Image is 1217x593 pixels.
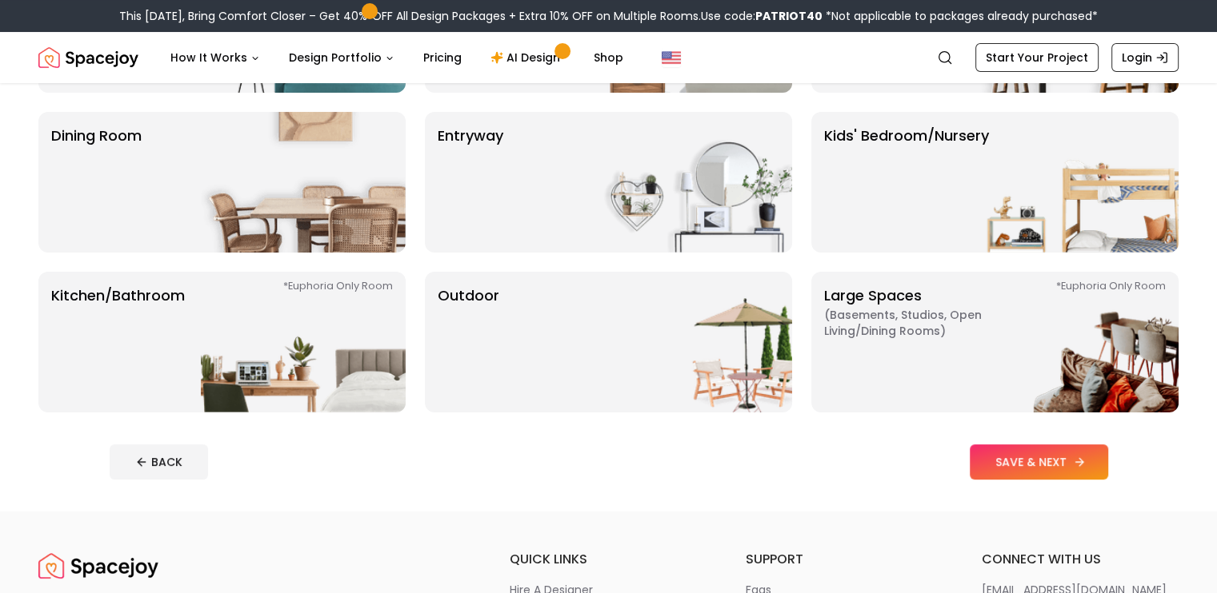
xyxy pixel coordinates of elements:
b: PATRIOT40 [755,8,823,24]
button: BACK [110,444,208,480]
p: Kitchen/Bathroom [51,285,185,400]
img: Kids' Bedroom/Nursery [974,112,1179,253]
img: Spacejoy Logo [38,42,138,74]
span: Use code: [701,8,823,24]
p: Kids' Bedroom/Nursery [824,125,989,240]
img: Outdoor [587,272,792,412]
img: Kitchen/Bathroom *Euphoria Only [201,272,406,412]
nav: Main [158,42,636,74]
img: Spacejoy Logo [38,550,158,582]
a: Login [1111,43,1179,72]
img: entryway [587,112,792,253]
button: SAVE & NEXT [970,444,1108,480]
h6: support [746,550,943,569]
p: Outdoor [438,285,499,400]
a: AI Design [478,42,578,74]
a: Start Your Project [975,43,1099,72]
h6: connect with us [981,550,1179,569]
a: Spacejoy [38,550,158,582]
button: How It Works [158,42,273,74]
img: United States [662,48,681,67]
img: Large Spaces *Euphoria Only [974,272,1179,412]
p: entryway [438,125,503,240]
h6: quick links [510,550,707,569]
p: Large Spaces [824,285,1024,400]
nav: Global [38,32,1179,83]
div: This [DATE], Bring Comfort Closer – Get 40% OFF All Design Packages + Extra 10% OFF on Multiple R... [119,8,1098,24]
a: Pricing [410,42,474,74]
span: *Not applicable to packages already purchased* [823,8,1098,24]
button: Design Portfolio [276,42,407,74]
a: Shop [581,42,636,74]
img: Dining Room [201,112,406,253]
p: Dining Room [51,125,142,240]
a: Spacejoy [38,42,138,74]
span: ( Basements, Studios, Open living/dining rooms ) [824,307,1024,339]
